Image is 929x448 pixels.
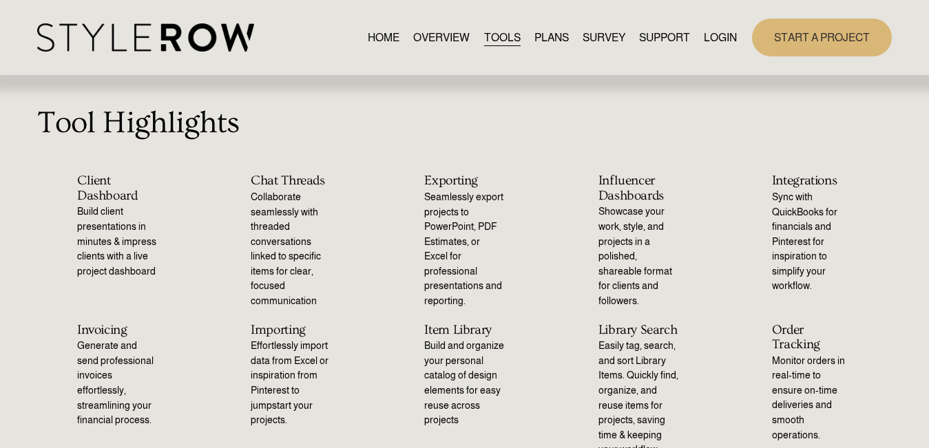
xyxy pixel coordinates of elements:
[598,204,678,308] p: Showcase your work, style, and projects in a polished, shareable format for clients and followers.
[752,19,892,56] a: START A PROJECT
[772,354,852,442] p: Monitor orders in real-time to ensure on-time deliveries and smooth operations.
[77,173,157,203] h2: Client Dashboard
[368,28,399,47] a: HOME
[251,339,331,427] p: Effortlessly import data from Excel or inspiration from Pinterest to jumpstart your projects.
[583,28,625,47] a: SURVEY
[639,28,690,47] a: folder dropdown
[598,173,678,203] h2: Influencer Dashboards
[704,28,737,47] a: LOGIN
[37,100,892,147] p: Tool Highlights
[534,28,569,47] a: PLANS
[424,173,504,188] h2: Exporting
[772,323,852,352] h2: Order Tracking
[251,323,331,337] h2: Importing
[598,323,678,337] h2: Library Search
[424,323,504,337] h2: Item Library
[251,173,331,188] h2: Chat Threads
[77,339,157,427] p: Generate and send professional invoices effortlessly, streamlining your financial process.
[639,30,690,46] span: SUPPORT
[424,190,504,309] p: Seamlessly export projects to PowerPoint, PDF Estimates, or Excel for professional presentations ...
[413,28,470,47] a: OVERVIEW
[484,28,521,47] a: TOOLS
[772,173,852,188] h2: Integrations
[37,23,254,52] img: StyleRow
[424,339,504,427] p: Build and organize your personal catalog of design elements for easy reuse across projects
[251,190,331,309] p: Collaborate seamlessly with threaded conversations linked to specific items for clear, focused co...
[77,204,157,279] p: Build client presentations in minutes & impress clients with a live project dashboard
[77,323,157,337] h2: Invoicing
[772,190,852,294] p: Sync with QuickBooks for financials and Pinterest for inspiration to simplify your workflow.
